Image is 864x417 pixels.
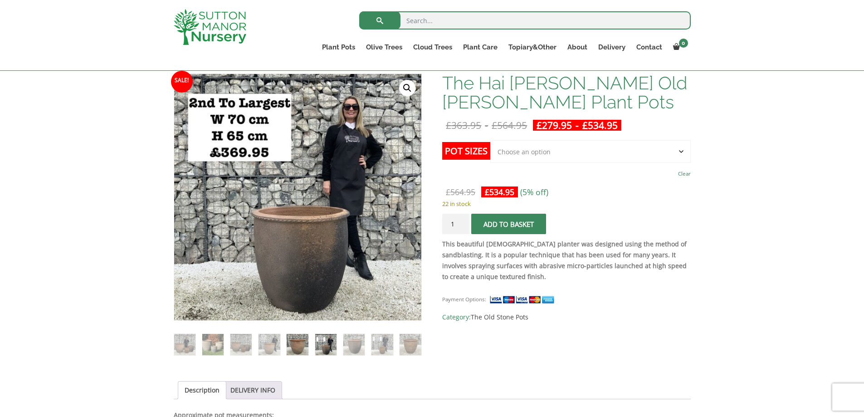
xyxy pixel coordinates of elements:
[442,214,469,234] input: Product quantity
[442,296,486,303] small: Payment Options:
[562,41,593,54] a: About
[458,41,503,54] a: Plant Care
[446,186,475,197] bdi: 564.95
[174,9,246,45] img: logo
[442,74,690,112] h1: The Hai [PERSON_NAME] Old [PERSON_NAME] Plant Pots
[315,334,337,355] img: The Hai Phong Old Stone Plant Pots - Image 6
[537,119,542,132] span: £
[259,334,280,355] img: The Hai Phong Old Stone Plant Pots - Image 4
[446,119,451,132] span: £
[442,198,690,209] p: 22 in stock
[582,119,618,132] bdi: 534.95
[446,186,450,197] span: £
[446,119,481,132] bdi: 363.95
[400,334,421,355] img: The Hai Phong Old Stone Plant Pots - Image 9
[174,74,421,321] img: The Hai Phong Old Stone Plant Pots - 5EA21726 4F7A 4369 8A55 161F030C11EB 1 105 c
[343,334,365,355] img: The Hai Phong Old Stone Plant Pots - Image 7
[520,186,548,197] span: (5% off)
[408,41,458,54] a: Cloud Trees
[631,41,668,54] a: Contact
[485,186,514,197] bdi: 534.95
[230,334,252,355] img: The Hai Phong Old Stone Plant Pots - Image 3
[442,240,687,281] strong: This beautiful [DEMOGRAPHIC_DATA] planter was designed using the method of sandblasting. It is a ...
[371,334,393,355] img: The Hai Phong Old Stone Plant Pots - Image 8
[593,41,631,54] a: Delivery
[359,11,691,29] input: Search...
[287,334,308,355] img: The Hai Phong Old Stone Plant Pots - Image 5
[537,119,572,132] bdi: 279.95
[174,334,195,355] img: The Hai Phong Old Stone Plant Pots
[678,167,691,180] a: Clear options
[492,119,497,132] span: £
[471,214,546,234] button: Add to basket
[442,142,490,160] label: Pot Sizes
[442,120,531,131] del: -
[503,41,562,54] a: Topiary&Other
[582,119,588,132] span: £
[679,39,688,48] span: 0
[230,382,275,399] a: DELIVERY INFO
[361,41,408,54] a: Olive Trees
[399,80,415,96] a: View full-screen image gallery
[533,120,621,131] ins: -
[485,186,489,197] span: £
[317,41,361,54] a: Plant Pots
[442,312,690,323] span: Category:
[492,119,527,132] bdi: 564.95
[171,71,193,93] span: Sale!
[185,382,220,399] a: Description
[668,41,691,54] a: 0
[202,334,224,355] img: The Hai Phong Old Stone Plant Pots - Image 2
[489,295,557,304] img: payment supported
[471,313,528,321] a: The Old Stone Pots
